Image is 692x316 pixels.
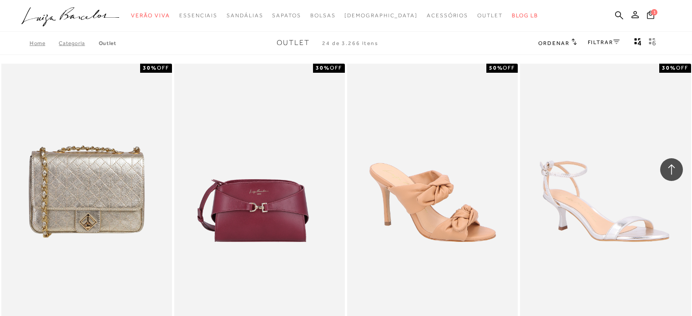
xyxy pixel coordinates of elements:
span: Outlet [277,39,310,47]
span: Sapatos [272,12,301,19]
button: 1 [644,10,657,22]
a: Outlet [99,40,116,46]
a: noSubCategoriesText [477,7,503,24]
a: Categoria [59,40,98,46]
a: noSubCategoriesText [272,7,301,24]
span: Outlet [477,12,503,19]
span: Verão Viva [131,12,170,19]
span: 24 de 3.266 itens [322,40,379,46]
span: Acessórios [427,12,468,19]
strong: 30% [316,65,330,71]
button: Mostrar 4 produtos por linha [631,37,644,49]
a: noSubCategoriesText [131,7,170,24]
span: OFF [157,65,169,71]
a: FILTRAR [588,39,620,45]
a: noSubCategoriesText [227,7,263,24]
span: Essenciais [179,12,217,19]
strong: 50% [489,65,503,71]
span: Ordenar [538,40,569,46]
strong: 30% [143,65,157,71]
span: BLOG LB [512,12,538,19]
a: noSubCategoriesText [179,7,217,24]
span: Bolsas [310,12,336,19]
a: BLOG LB [512,7,538,24]
span: 1 [651,9,657,15]
span: OFF [503,65,515,71]
span: OFF [330,65,342,71]
button: gridText6Desc [646,37,659,49]
span: OFF [676,65,688,71]
a: noSubCategoriesText [344,7,418,24]
span: [DEMOGRAPHIC_DATA] [344,12,418,19]
a: noSubCategoriesText [310,7,336,24]
a: Home [30,40,59,46]
span: Sandálias [227,12,263,19]
a: noSubCategoriesText [427,7,468,24]
strong: 30% [662,65,676,71]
